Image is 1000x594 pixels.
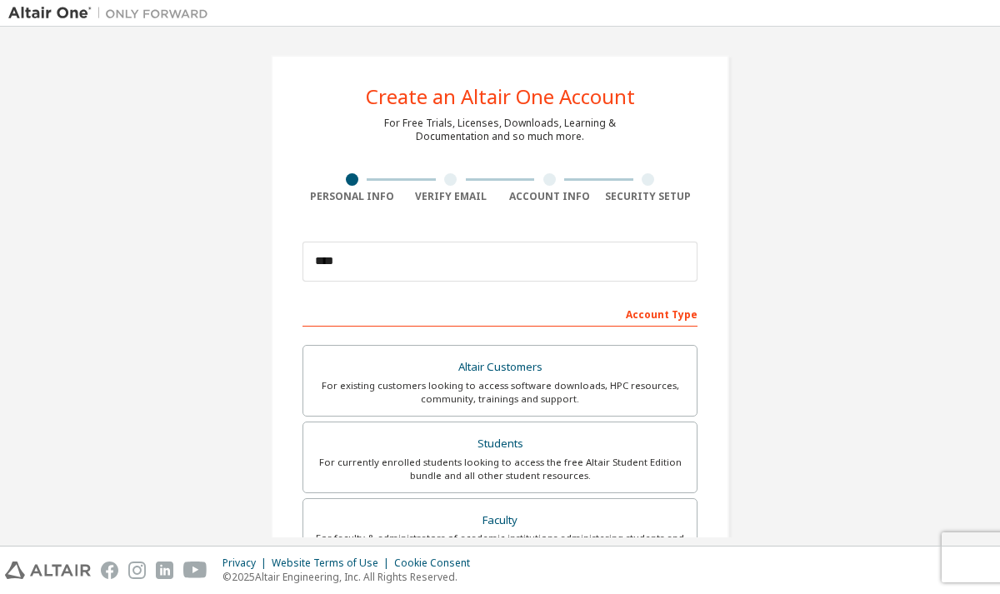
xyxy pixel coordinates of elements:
p: © 2025 Altair Engineering, Inc. All Rights Reserved. [222,570,480,584]
div: Personal Info [302,190,402,203]
div: Security Setup [599,190,698,203]
div: For faculty & administrators of academic institutions administering students and accessing softwa... [313,532,687,558]
div: Privacy [222,557,272,570]
div: Cookie Consent [394,557,480,570]
img: Altair One [8,5,217,22]
div: Students [313,432,687,456]
div: Account Type [302,300,697,327]
div: Website Terms of Use [272,557,394,570]
div: Account Info [500,190,599,203]
img: linkedin.svg [156,562,173,579]
div: For existing customers looking to access software downloads, HPC resources, community, trainings ... [313,379,687,406]
div: For currently enrolled students looking to access the free Altair Student Edition bundle and all ... [313,456,687,482]
img: facebook.svg [101,562,118,579]
div: Faculty [313,509,687,532]
div: For Free Trials, Licenses, Downloads, Learning & Documentation and so much more. [384,117,616,143]
div: Create an Altair One Account [366,87,635,107]
img: instagram.svg [128,562,146,579]
div: Altair Customers [313,356,687,379]
div: Verify Email [402,190,501,203]
img: altair_logo.svg [5,562,91,579]
img: youtube.svg [183,562,207,579]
